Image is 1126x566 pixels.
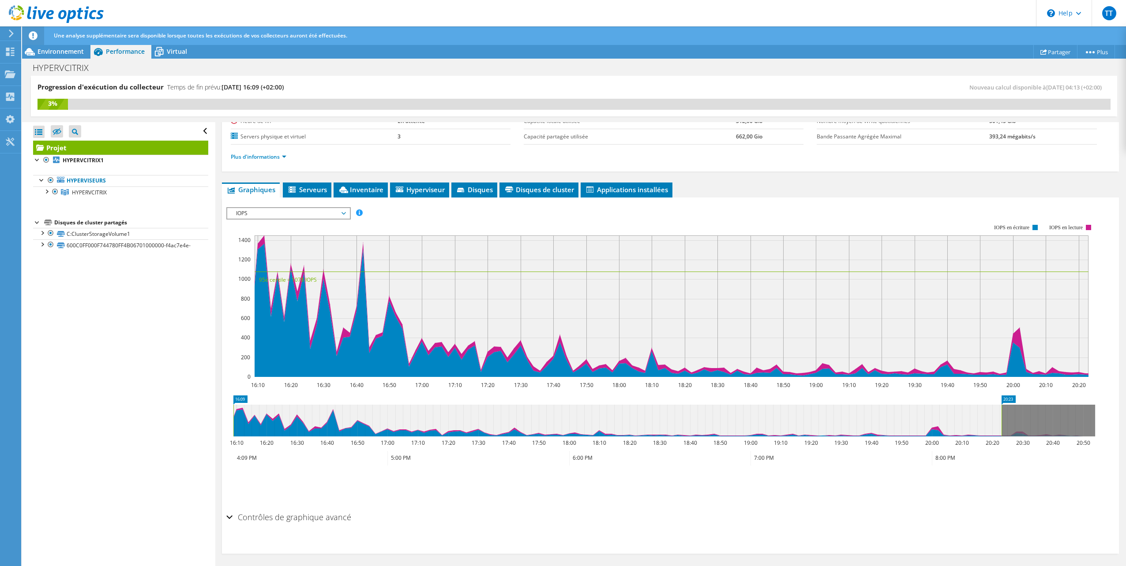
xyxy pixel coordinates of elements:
[562,439,576,447] text: 18:00
[532,439,545,447] text: 17:50
[63,156,104,164] b: HYPERVCITRIX1
[54,32,347,39] span: Une analyse supplémentaire sera disponible lorsque toutes les exécutions de vos collecteurs auron...
[415,381,428,389] text: 17:00
[809,381,822,389] text: 19:00
[441,439,455,447] text: 17:20
[251,381,264,389] text: 16:10
[33,175,208,186] a: Hyperviseurs
[1033,45,1077,59] a: Partager
[398,117,425,125] b: En attente
[226,185,275,194] span: Graphiques
[776,381,790,389] text: 18:50
[955,439,968,447] text: 20:10
[940,381,954,389] text: 19:40
[287,185,327,194] span: Serveurs
[743,439,757,447] text: 19:00
[106,47,145,56] span: Performance
[290,439,304,447] text: 16:30
[241,354,250,361] text: 200
[380,439,394,447] text: 17:00
[989,133,1036,140] b: 393,24 mégabits/s
[411,439,424,447] text: 17:10
[592,439,606,447] text: 18:10
[167,47,187,56] span: Virtual
[623,439,636,447] text: 18:20
[320,439,334,447] text: 16:40
[229,439,243,447] text: 16:10
[585,185,668,194] span: Applications installées
[504,185,574,194] span: Disques de cluster
[54,217,208,228] div: Disques de cluster partagés
[1047,9,1055,17] svg: \n
[864,439,878,447] text: 19:40
[33,155,208,166] a: HYPERVCITRIX1
[33,141,208,155] a: Projet
[231,153,286,160] a: Plus d'informations
[241,334,250,341] text: 400
[33,239,208,251] a: 600C0FF000F744780FF4B06701000000-f4ac7e4e-
[1016,439,1029,447] text: 20:30
[1049,224,1083,231] text: IOPS en lecture
[221,83,284,91] span: [DATE] 16:09 (+02:00)
[743,381,757,389] text: 18:40
[480,381,494,389] text: 17:20
[471,439,485,447] text: 17:30
[1102,6,1116,20] span: TT
[241,314,250,322] text: 600
[259,439,273,447] text: 16:20
[338,185,383,194] span: Inventaire
[38,99,68,108] div: 3%
[514,381,527,389] text: 17:30
[710,381,724,389] text: 18:30
[969,83,1106,91] span: Nouveau calcul disponible à
[989,117,1016,125] b: 501,45 Gio
[908,381,921,389] text: 19:30
[456,185,493,194] span: Disques
[232,208,345,219] span: IOPS
[842,381,856,389] text: 19:10
[241,295,250,302] text: 800
[1046,83,1102,91] span: [DATE] 04:13 (+02:00)
[238,275,251,283] text: 1000
[678,381,691,389] text: 18:20
[834,439,848,447] text: 19:30
[259,276,317,283] text: 95è centile = 1078 IOPS
[1077,45,1115,59] a: Plus
[238,256,251,263] text: 1200
[382,381,396,389] text: 16:50
[38,47,84,56] span: Environnement
[394,185,445,194] span: Hyperviseur
[925,439,938,447] text: 20:00
[736,133,762,140] b: 662,00 Gio
[1046,439,1059,447] text: 20:40
[226,508,351,526] h2: Contrôles de graphique avancé
[645,381,658,389] text: 18:10
[349,381,363,389] text: 16:40
[773,439,787,447] text: 19:10
[546,381,560,389] text: 17:40
[238,236,251,244] text: 1400
[33,186,208,198] a: HYPERVCITRIX
[817,132,989,141] label: Bande Passante Agrégée Maximal
[167,82,284,92] h4: Temps de fin prévu:
[524,132,736,141] label: Capacité partagée utilisée
[1039,381,1052,389] text: 20:10
[502,439,515,447] text: 17:40
[994,224,1029,231] text: IOPS en écriture
[1072,381,1085,389] text: 20:20
[683,439,697,447] text: 18:40
[736,117,762,125] b: 312,00 Gio
[1076,439,1090,447] text: 20:50
[579,381,593,389] text: 17:50
[29,63,102,73] h1: HYPERVCITRIX
[612,381,626,389] text: 18:00
[231,132,398,141] label: Servers physique et virtuel
[973,381,987,389] text: 19:50
[1006,381,1020,389] text: 20:00
[653,439,666,447] text: 18:30
[33,228,208,239] a: C:ClusterStorageVolume1
[284,381,297,389] text: 16:20
[398,133,401,140] b: 3
[713,439,727,447] text: 18:50
[804,439,818,447] text: 19:20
